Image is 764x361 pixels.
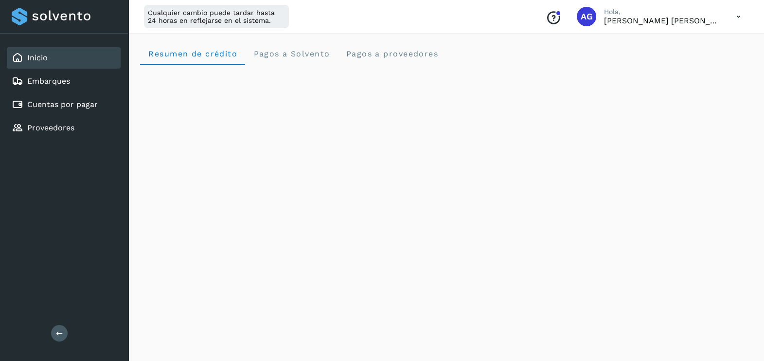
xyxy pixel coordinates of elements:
[27,100,98,109] a: Cuentas por pagar
[148,49,237,58] span: Resumen de crédito
[27,123,74,132] a: Proveedores
[604,8,721,16] p: Hola,
[7,71,121,92] div: Embarques
[253,49,330,58] span: Pagos a Solvento
[27,76,70,86] a: Embarques
[27,53,48,62] a: Inicio
[7,94,121,115] div: Cuentas por pagar
[144,5,289,28] div: Cualquier cambio puede tardar hasta 24 horas en reflejarse en el sistema.
[604,16,721,25] p: Abigail Gonzalez Leon
[345,49,438,58] span: Pagos a proveedores
[7,47,121,69] div: Inicio
[7,117,121,139] div: Proveedores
